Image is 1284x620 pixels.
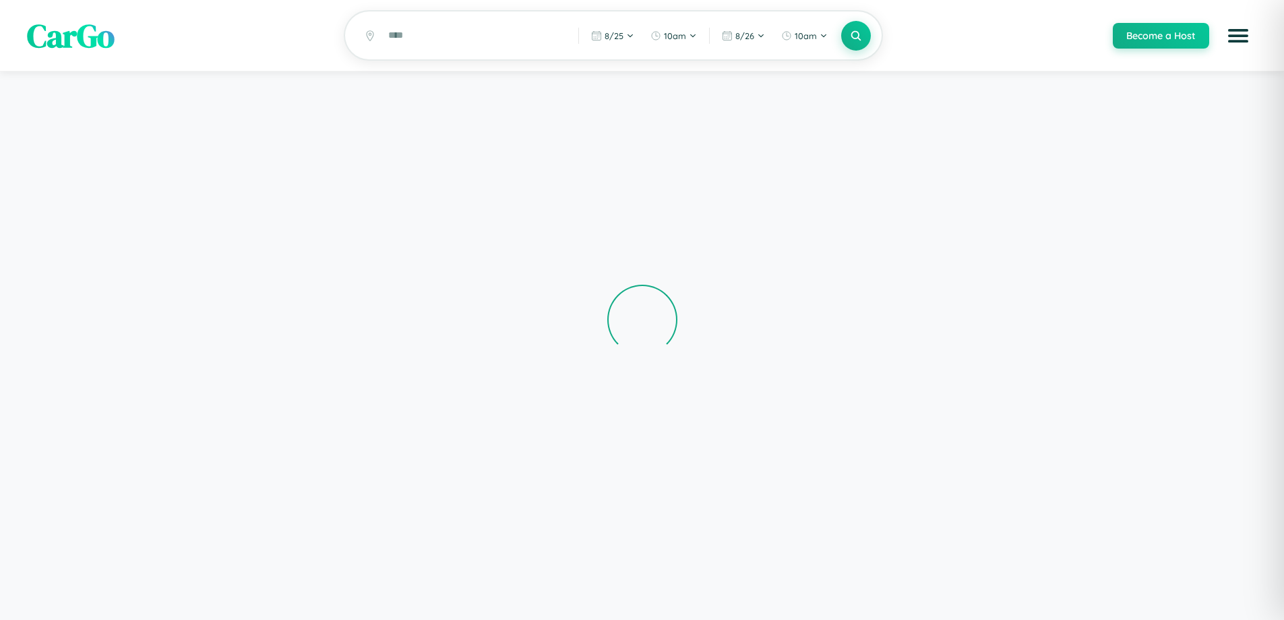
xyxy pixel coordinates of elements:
[1219,17,1257,55] button: Open menu
[795,30,817,41] span: 10am
[584,25,641,47] button: 8/25
[664,30,686,41] span: 10am
[1113,23,1209,49] button: Become a Host
[735,30,754,41] span: 8 / 26
[774,25,834,47] button: 10am
[644,25,704,47] button: 10am
[605,30,623,41] span: 8 / 25
[27,13,115,58] span: CarGo
[715,25,772,47] button: 8/26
